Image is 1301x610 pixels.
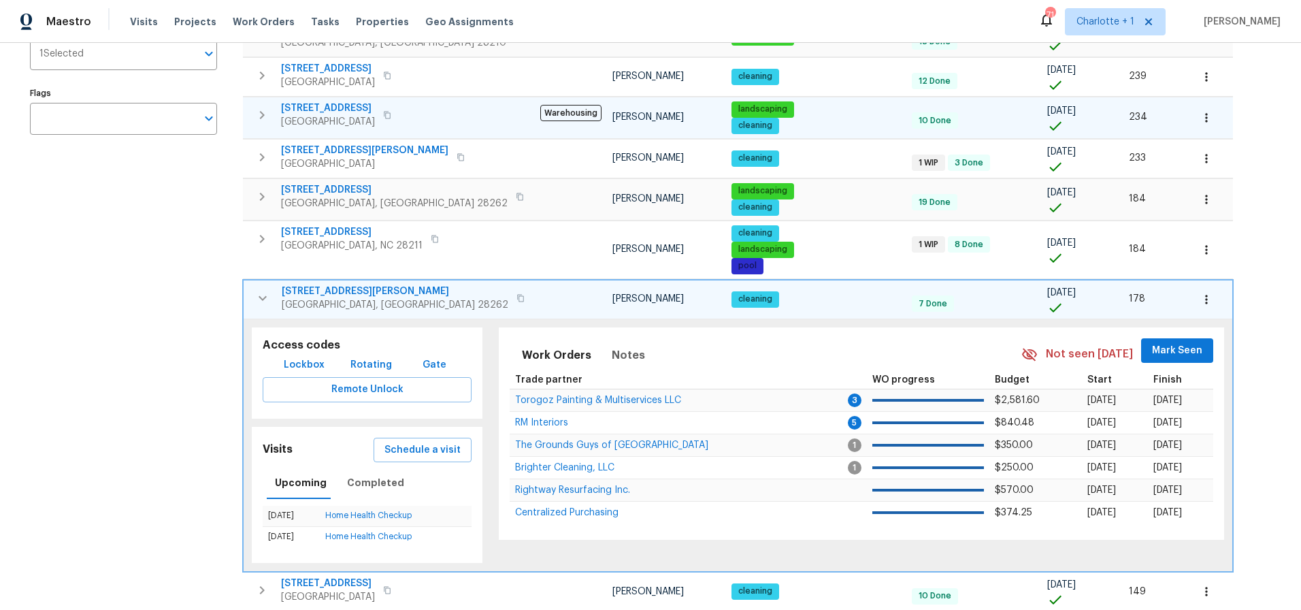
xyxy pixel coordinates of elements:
[199,44,218,63] button: Open
[995,485,1034,495] span: $570.00
[350,357,392,374] span: Rotating
[274,381,461,398] span: Remote Unlock
[522,346,591,365] span: Work Orders
[356,15,409,29] span: Properties
[995,440,1033,450] span: $350.00
[515,419,568,427] a: RM Interiors
[174,15,216,29] span: Projects
[263,526,320,547] td: [DATE]
[39,48,84,60] span: 1 Selected
[1153,396,1182,405] span: [DATE]
[263,338,472,353] h5: Access codes
[1045,8,1055,22] div: 71
[612,294,684,304] span: [PERSON_NAME]
[1087,485,1116,495] span: [DATE]
[540,105,602,121] span: Warehousing
[233,15,295,29] span: Work Orders
[733,244,793,255] span: landscaping
[733,71,778,82] span: cleaning
[848,461,861,475] span: 1
[1047,188,1076,197] span: [DATE]
[1153,375,1182,385] span: Finish
[1129,112,1147,122] span: 234
[612,153,684,163] span: [PERSON_NAME]
[1129,294,1145,304] span: 178
[282,285,508,298] span: [STREET_ADDRESS][PERSON_NAME]
[612,112,684,122] span: [PERSON_NAME]
[612,244,684,254] span: [PERSON_NAME]
[281,157,448,171] span: [GEOGRAPHIC_DATA]
[733,293,778,305] span: cleaning
[612,587,684,596] span: [PERSON_NAME]
[325,532,412,541] a: Home Health Checkup
[281,239,423,253] span: [GEOGRAPHIC_DATA], NC 28211
[1047,580,1076,590] span: [DATE]
[1153,485,1182,495] span: [DATE]
[515,508,619,517] span: Centralized Purchasing
[913,115,957,127] span: 10 Done
[281,197,508,210] span: [GEOGRAPHIC_DATA], [GEOGRAPHIC_DATA] 28262
[374,438,472,463] button: Schedule a visit
[515,485,630,495] span: Rightway Resurfacing Inc.
[281,144,448,157] span: [STREET_ADDRESS][PERSON_NAME]
[612,71,684,81] span: [PERSON_NAME]
[281,36,506,50] span: [GEOGRAPHIC_DATA], [GEOGRAPHIC_DATA] 28210
[995,463,1034,472] span: $250.00
[281,76,375,89] span: [GEOGRAPHIC_DATA]
[1087,440,1116,450] span: [DATE]
[425,15,514,29] span: Geo Assignments
[1141,338,1213,364] button: Mark Seen
[1047,147,1076,157] span: [DATE]
[1129,194,1146,204] span: 184
[46,15,91,29] span: Maestro
[1129,244,1146,254] span: 184
[949,239,989,251] span: 8 Done
[281,115,375,129] span: [GEOGRAPHIC_DATA]
[281,62,375,76] span: [STREET_ADDRESS]
[278,353,330,378] button: Lockbox
[733,103,793,115] span: landscaping
[913,76,956,87] span: 12 Done
[284,357,325,374] span: Lockbox
[1087,418,1116,428] span: [DATE]
[30,89,217,97] label: Flags
[733,185,793,197] span: landscaping
[913,590,957,602] span: 10 Done
[418,357,451,374] span: Gate
[263,443,293,457] h5: Visits
[733,585,778,597] span: cleaning
[413,353,457,378] button: Gate
[515,509,619,517] a: Centralized Purchasing
[515,396,681,405] span: Torogoz Painting & Multiservices LLC
[515,375,582,385] span: Trade partner
[995,375,1030,385] span: Budget
[1129,71,1147,81] span: 239
[1076,15,1134,29] span: Charlotte + 1
[1087,463,1116,472] span: [DATE]
[913,157,944,169] span: 1 WIP
[515,464,614,472] a: Brighter Cleaning, LLC
[1129,153,1146,163] span: 233
[733,202,778,213] span: cleaning
[1153,463,1182,472] span: [DATE]
[1152,342,1202,359] span: Mark Seen
[281,101,375,115] span: [STREET_ADDRESS]
[515,441,708,449] a: The Grounds Guys of [GEOGRAPHIC_DATA]
[345,353,397,378] button: Rotating
[995,508,1032,517] span: $374.25
[263,506,320,526] td: [DATE]
[612,346,645,365] span: Notes
[612,194,684,204] span: [PERSON_NAME]
[1153,508,1182,517] span: [DATE]
[1047,238,1076,248] span: [DATE]
[281,225,423,239] span: [STREET_ADDRESS]
[995,418,1034,428] span: $840.48
[1047,106,1076,116] span: [DATE]
[1198,15,1281,29] span: [PERSON_NAME]
[384,442,461,459] span: Schedule a visit
[949,157,989,169] span: 3 Done
[848,394,861,407] span: 3
[733,260,762,272] span: pool
[1153,440,1182,450] span: [DATE]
